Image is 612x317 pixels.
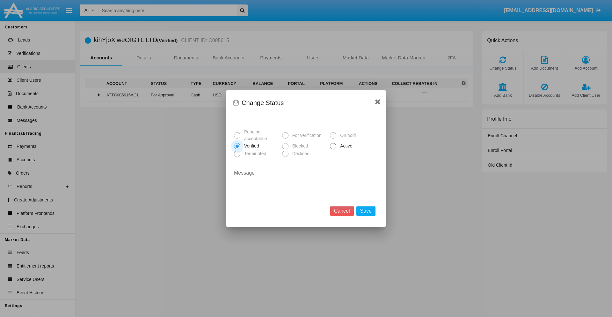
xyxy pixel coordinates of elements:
span: Active [336,143,354,149]
div: Change Status [233,98,379,108]
span: Verified [240,143,261,149]
span: Terminated [240,150,268,157]
button: Save [356,206,375,216]
span: Pending acceptance [240,129,280,142]
button: Cancel [330,206,354,216]
span: For verification [288,132,323,139]
span: Declined [288,150,311,157]
span: Blocked [288,143,310,149]
span: On hold [336,132,357,139]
